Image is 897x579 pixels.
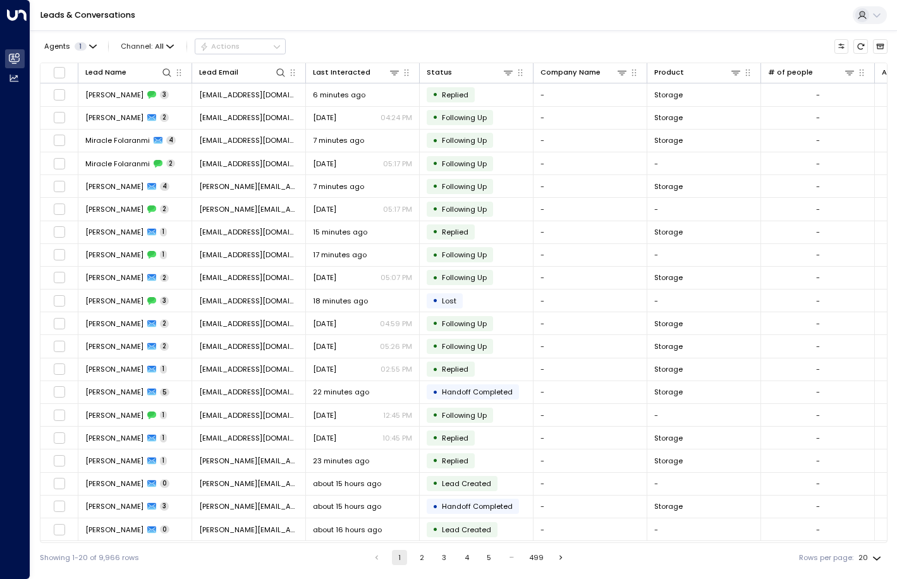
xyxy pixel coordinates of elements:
[199,410,298,420] span: voxie@hotmail.com
[816,113,820,123] div: -
[647,152,761,174] td: -
[816,433,820,443] div: -
[432,315,438,332] div: •
[534,312,647,334] td: -
[199,181,298,192] span: philip.middleton7@googlemail.com
[313,204,336,214] span: Aug 26, 2025
[816,456,820,466] div: -
[155,42,164,51] span: All
[442,410,487,420] span: Following Up
[53,523,66,536] span: Toggle select row
[442,181,487,192] span: Following Up
[534,404,647,426] td: -
[160,411,167,420] span: 1
[44,43,70,50] span: Agents
[392,550,407,565] button: page 1
[160,90,169,99] span: 3
[534,130,647,152] td: -
[432,223,438,240] div: •
[160,296,169,305] span: 3
[432,521,438,538] div: •
[459,550,474,565] button: Go to page 4
[75,42,87,51] span: 1
[654,90,683,100] span: Storage
[799,552,853,563] label: Rows per page:
[442,501,513,511] span: Handoff Completed
[647,473,761,495] td: -
[53,409,66,422] span: Toggle select row
[160,319,169,328] span: 2
[432,429,438,446] div: •
[40,9,135,20] a: Leads & Conversations
[85,387,143,397] span: Rhoda Villegas
[195,39,286,54] div: Button group with a nested menu
[534,289,647,312] td: -
[442,364,468,374] span: Replied
[199,227,298,237] span: tanyasingh5596@gmail.com
[432,475,438,492] div: •
[160,525,169,534] span: 0
[442,319,487,329] span: Following Up
[85,341,143,351] span: Hamza Hameed
[534,381,647,403] td: -
[654,66,684,78] div: Product
[816,159,820,169] div: -
[53,454,66,467] span: Toggle select row
[554,550,569,565] button: Go to next page
[160,182,169,191] span: 4
[85,227,143,237] span: Tanya Singh
[85,204,143,214] span: Philip Middleton
[816,296,820,306] div: -
[199,90,298,100] span: clarke_jamel@hotmail.co.uk
[654,181,683,192] span: Storage
[534,427,647,449] td: -
[654,501,683,511] span: Storage
[195,39,286,54] button: Actions
[432,292,438,309] div: •
[85,456,143,466] span: Owen Sweeney
[654,319,683,329] span: Storage
[442,113,487,123] span: Following Up
[442,296,456,306] span: Lost
[160,365,167,374] span: 1
[654,135,683,145] span: Storage
[160,113,169,122] span: 2
[313,433,336,443] span: Aug 21, 2025
[654,364,683,374] span: Storage
[654,272,683,283] span: Storage
[160,228,167,236] span: 1
[816,501,820,511] div: -
[313,181,364,192] span: 7 minutes ago
[383,159,412,169] p: 05:17 PM
[313,341,336,351] span: Aug 26, 2025
[432,200,438,217] div: •
[654,456,683,466] span: Storage
[160,388,169,397] span: 5
[53,477,66,490] span: Toggle select row
[654,433,683,443] span: Storage
[199,364,298,374] span: hamzahameed095@gmail.com
[442,456,468,466] span: Replied
[654,66,741,78] div: Product
[313,66,370,78] div: Last Interacted
[647,518,761,540] td: -
[199,387,298,397] span: voxie@hotmail.com
[534,518,647,540] td: -
[85,66,173,78] div: Lead Name
[442,204,487,214] span: Following Up
[85,250,143,260] span: Emily Newbury
[53,500,66,513] span: Toggle select row
[534,198,647,220] td: -
[199,478,298,489] span: o.sweeney@hotmail.com
[380,319,412,329] p: 04:59 PM
[816,135,820,145] div: -
[816,341,820,351] div: -
[160,479,169,488] span: 0
[53,248,66,261] span: Toggle select row
[313,501,381,511] span: about 15 hours ago
[313,250,367,260] span: 17 minutes ago
[534,152,647,174] td: -
[199,525,298,535] span: o.sweeney@hotmail.com
[432,361,438,378] div: •
[85,410,143,420] span: Rhoda Villegas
